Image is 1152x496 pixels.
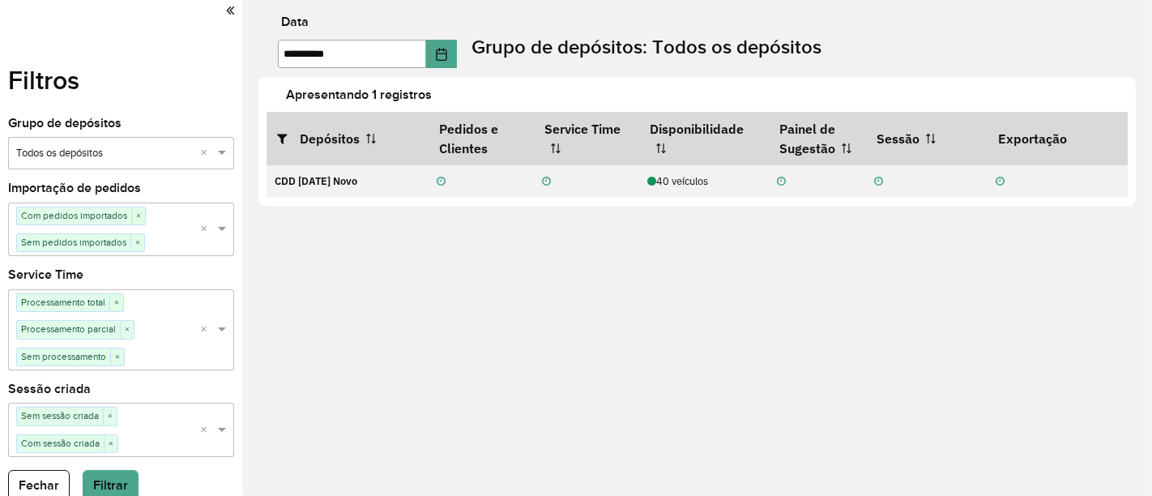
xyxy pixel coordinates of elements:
span: Sem processamento [17,348,110,365]
span: × [104,436,117,452]
label: Filtros [8,61,79,100]
i: Não realizada [437,177,446,187]
span: × [130,235,144,251]
i: Não realizada [874,177,883,187]
span: Clear all [200,422,214,439]
th: Painel de Sugestão [769,112,866,165]
span: × [120,322,134,338]
label: Sessão criada [8,379,91,399]
label: Data [281,12,309,32]
th: Pedidos e Clientes [429,112,534,165]
span: × [109,295,123,311]
label: Grupo de depósitos: Todos os depósitos [471,32,821,62]
div: 40 veículos [647,173,760,189]
i: Não realizada [777,177,786,187]
span: Com sessão criada [17,435,104,451]
label: Importação de pedidos [8,178,141,198]
span: Com pedidos importados [17,207,131,224]
label: Service Time [8,265,83,284]
span: Clear all [200,145,214,162]
span: × [131,208,145,224]
th: Exportação [988,112,1150,165]
i: Abrir/fechar filtros [277,132,300,145]
th: Depósitos [267,112,429,165]
span: Processamento total [17,294,109,310]
span: × [103,408,117,425]
span: Processamento parcial [17,321,120,337]
th: Service Time [534,112,639,165]
span: Sem pedidos importados [17,234,130,250]
i: Não realizada [542,177,551,187]
span: Sem sessão criada [17,408,103,424]
span: Clear all [200,322,214,339]
button: Choose Date [426,40,457,68]
th: Sessão [866,112,988,165]
i: Não realizada [996,177,1005,187]
label: Grupo de depósitos [8,113,122,133]
th: Disponibilidade [639,112,769,165]
span: × [110,349,124,366]
span: Clear all [200,221,214,238]
strong: CDD [DATE] Novo [275,174,357,188]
